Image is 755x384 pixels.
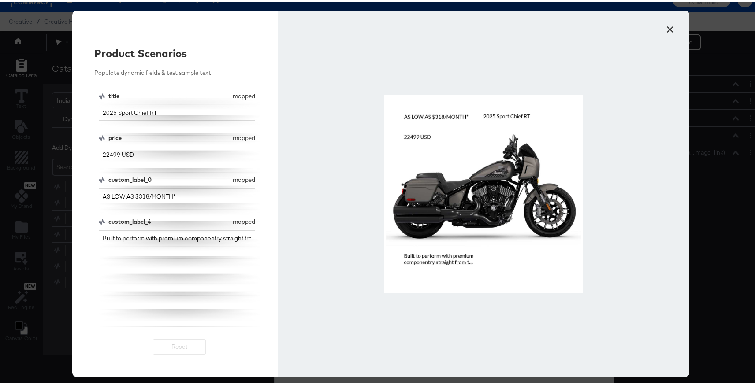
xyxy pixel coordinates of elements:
[99,145,255,161] input: No Value
[108,90,230,99] div: title
[108,216,230,224] div: custom_label_4
[99,103,255,119] input: No Value
[233,90,255,99] div: mapped
[233,132,255,140] div: mapped
[233,216,255,224] div: mapped
[108,174,230,182] div: custom_label_0
[108,132,230,140] div: price
[94,67,265,75] div: Populate dynamic fields & test sample text
[94,44,265,59] div: Product Scenarios
[662,18,678,33] button: ×
[233,174,255,182] div: mapped
[99,229,255,245] input: No Value
[99,187,255,203] input: No Value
